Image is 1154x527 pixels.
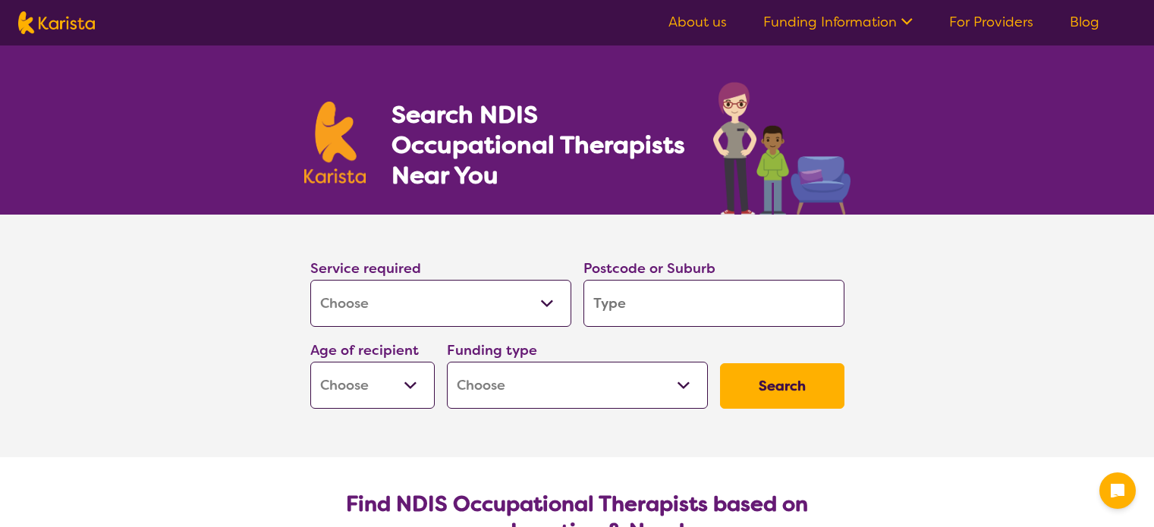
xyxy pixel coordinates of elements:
[391,99,687,190] h1: Search NDIS Occupational Therapists Near You
[447,341,537,359] label: Funding type
[949,13,1033,31] a: For Providers
[720,363,844,409] button: Search
[310,259,421,278] label: Service required
[310,341,419,359] label: Age of recipient
[763,13,913,31] a: Funding Information
[583,259,715,278] label: Postcode or Suburb
[668,13,727,31] a: About us
[304,102,366,184] img: Karista logo
[583,280,844,327] input: Type
[713,82,851,215] img: occupational-therapy
[1070,13,1099,31] a: Blog
[18,11,95,34] img: Karista logo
